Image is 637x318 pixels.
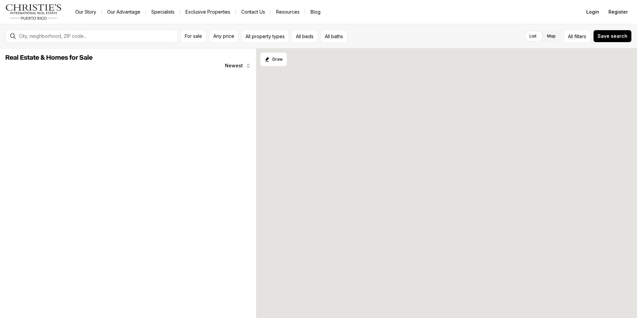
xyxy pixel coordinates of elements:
[593,30,632,42] button: Save search
[524,30,542,42] label: List
[70,7,102,17] a: Our Story
[260,52,287,66] button: Start drawing
[598,33,627,39] span: Save search
[608,9,628,15] span: Register
[586,9,599,15] span: Login
[574,33,586,40] span: filters
[542,30,561,42] label: Map
[146,7,180,17] a: Specialists
[180,30,206,43] button: For sale
[185,33,202,39] span: For sale
[271,7,305,17] a: Resources
[209,30,239,43] button: Any price
[292,30,318,43] button: All beds
[604,5,632,19] button: Register
[180,7,236,17] a: Exclusive Properties
[305,7,326,17] a: Blog
[236,7,270,17] button: Contact Us
[213,33,234,39] span: Any price
[564,30,591,43] button: Allfilters
[221,59,255,72] button: Newest
[320,30,347,43] button: All baths
[5,54,93,61] span: Real Estate & Homes for Sale
[241,30,289,43] button: All property types
[568,33,573,40] span: All
[582,5,603,19] button: Login
[5,4,62,20] img: logo
[102,7,146,17] a: Our Advantage
[225,63,243,68] span: Newest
